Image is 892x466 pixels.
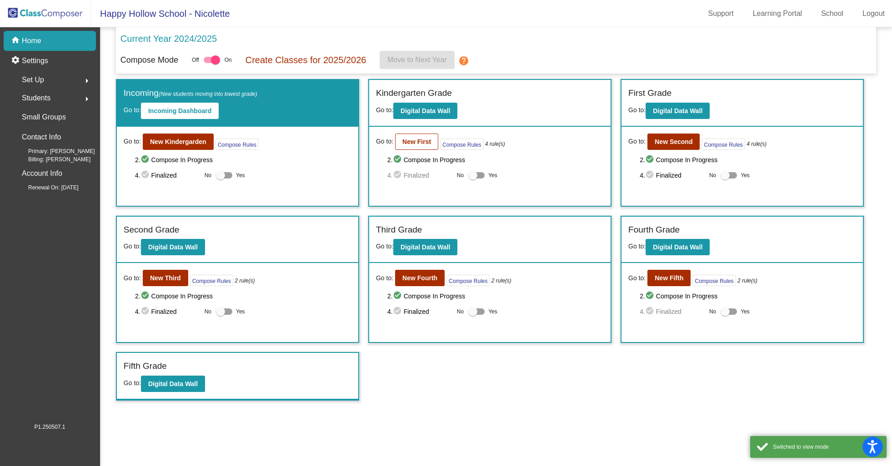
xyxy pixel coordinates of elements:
p: Small Groups [22,111,66,124]
b: Digital Data Wall [148,243,198,251]
label: Fifth Grade [124,360,167,373]
button: Move to Next Year [380,51,455,69]
mat-icon: check_circle [140,170,151,181]
p: Account Info [22,167,62,180]
p: Current Year 2024/2025 [120,32,217,45]
mat-icon: check_circle [393,170,404,181]
button: New First [395,134,438,150]
div: Switched to view mode [773,443,880,451]
mat-icon: check_circle [645,154,656,165]
button: New Third [143,270,188,286]
button: Digital Data Wall [646,239,710,255]
mat-icon: check_circle [393,154,404,165]
span: 4. Finalized [387,170,452,181]
span: No [457,171,464,179]
span: Happy Hollow School - Nicolette [91,6,230,21]
span: Yes [741,306,750,317]
span: Go to: [376,137,393,146]
span: Go to: [124,273,141,283]
span: On [225,56,232,64]
span: Go to: [628,273,646,283]
mat-icon: check_circle [140,306,151,317]
mat-icon: arrow_right [81,94,92,104]
span: Renewal On: [DATE] [14,183,78,192]
button: Compose Rules [702,139,745,150]
span: No [205,171,211,179]
button: Digital Data Wall [393,239,457,255]
label: First Grade [628,87,672,100]
span: Move to Next Year [388,56,447,64]
b: New Kindergarden [150,138,206,145]
mat-icon: settings [11,55,22,66]
mat-icon: help [458,55,469,66]
mat-icon: home [11,35,22,46]
span: Go to: [628,243,646,250]
b: Digital Data Wall [148,380,198,387]
span: Go to: [124,106,141,114]
span: 2. Compose In Progress [135,291,351,302]
span: 2. Compose In Progress [387,291,604,302]
button: Compose Rules [190,275,233,286]
span: Go to: [376,273,393,283]
span: 4. Finalized [135,306,200,317]
i: 4 rule(s) [747,140,767,148]
button: Compose Rules [440,139,483,150]
span: Go to: [124,137,141,146]
span: 4. Finalized [640,170,705,181]
p: Create Classes for 2025/2026 [246,53,366,67]
button: Digital Data Wall [141,239,205,255]
a: Learning Portal [746,6,810,21]
a: Logout [855,6,892,21]
span: No [709,307,716,316]
span: Yes [488,170,497,181]
span: No [457,307,464,316]
span: 4. Finalized [135,170,200,181]
b: New Fifth [655,274,683,282]
p: Home [22,35,41,46]
p: Settings [22,55,48,66]
mat-icon: check_circle [393,291,404,302]
b: Digital Data Wall [653,107,702,114]
span: Go to: [376,243,393,250]
button: Compose Rules [446,275,490,286]
button: Digital Data Wall [141,376,205,392]
span: 4. Finalized [640,306,705,317]
span: Off [192,56,199,64]
mat-icon: check_circle [645,306,656,317]
b: Digital Data Wall [401,243,450,251]
mat-icon: check_circle [140,154,151,165]
label: Third Grade [376,223,422,237]
mat-icon: check_circle [393,306,404,317]
span: 2. Compose In Progress [387,154,604,165]
b: Digital Data Wall [401,107,450,114]
span: Yes [236,306,245,317]
button: Incoming Dashboard [141,103,219,119]
button: New Second [647,134,700,150]
span: Go to: [124,379,141,387]
i: 2 rule(s) [235,277,255,285]
mat-icon: check_circle [140,291,151,302]
span: Billing: [PERSON_NAME] [14,155,90,164]
span: Go to: [376,106,393,114]
span: Yes [741,170,750,181]
b: New First [402,138,431,145]
span: No [205,307,211,316]
span: Primary: [PERSON_NAME] [14,147,95,155]
span: Yes [236,170,245,181]
a: Support [701,6,741,21]
span: Yes [488,306,497,317]
label: Kindergarten Grade [376,87,452,100]
mat-icon: check_circle [645,170,656,181]
span: 2. Compose In Progress [640,291,856,302]
span: Set Up [22,74,44,86]
span: Go to: [628,106,646,114]
label: Incoming [124,87,257,100]
span: Go to: [124,243,141,250]
i: 4 rule(s) [485,140,505,148]
i: 2 rule(s) [737,277,757,285]
span: (New students moving into lowest grade) [159,91,257,97]
b: Digital Data Wall [653,243,702,251]
b: New Third [150,274,181,282]
button: Compose Rules [215,139,259,150]
b: Incoming Dashboard [148,107,211,114]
